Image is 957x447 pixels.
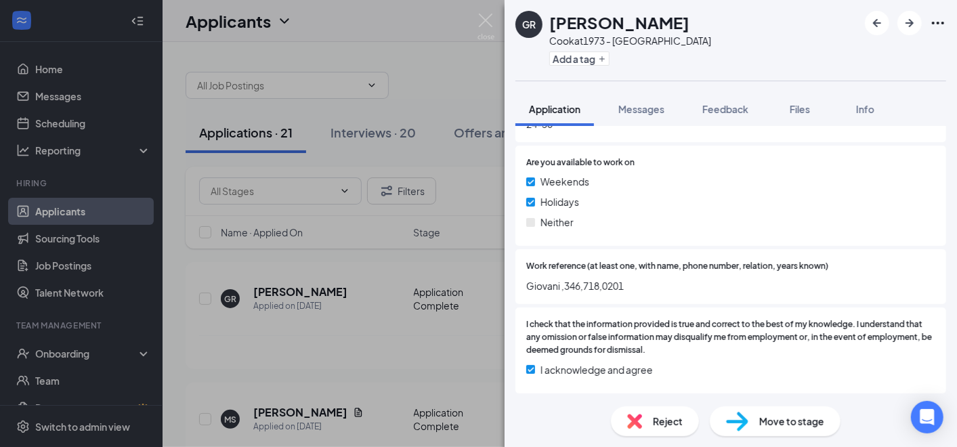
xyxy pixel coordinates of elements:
span: I check that the information provided is true and correct to the best of my knowledge. I understa... [526,318,935,357]
h1: [PERSON_NAME] [549,11,689,34]
svg: ArrowLeftNew [869,15,885,31]
span: Move to stage [759,414,824,429]
span: I acknowledge and agree [540,362,653,377]
span: Are you available to work on [526,156,635,169]
span: Neither [540,215,574,230]
span: Application [529,103,580,115]
span: Weekends [540,174,589,189]
div: Cook at 1973 - [GEOGRAPHIC_DATA] [549,34,711,47]
span: Files [790,103,810,115]
span: Messages [618,103,664,115]
span: Info [856,103,874,115]
svg: ArrowRight [901,15,918,31]
svg: Ellipses [930,15,946,31]
div: GR [522,18,536,31]
div: Open Intercom Messenger [911,401,943,433]
span: Work reference (at least one, with name, phone number, relation, years known) [526,260,828,273]
span: Giovani ,346,718,0201 [526,278,935,293]
button: ArrowRight [897,11,922,35]
span: Reject [653,414,683,429]
button: PlusAdd a tag [549,51,610,66]
span: Feedback [702,103,748,115]
svg: Plus [598,55,606,63]
span: Holidays [540,194,579,209]
button: ArrowLeftNew [865,11,889,35]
